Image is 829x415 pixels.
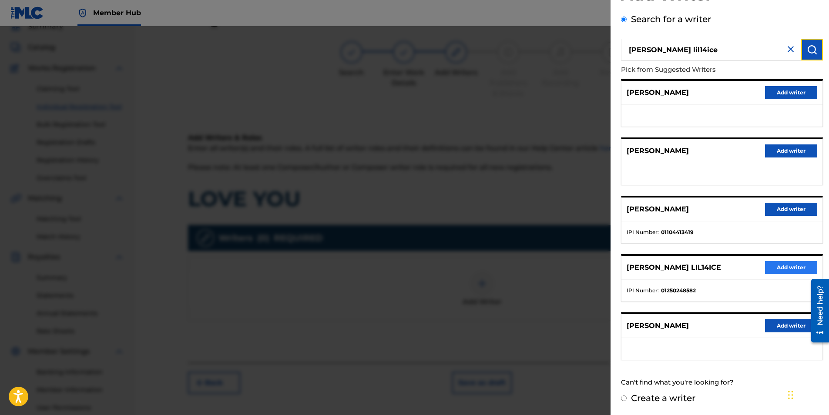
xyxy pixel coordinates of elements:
[765,203,817,216] button: Add writer
[785,44,796,54] img: close
[788,382,793,408] div: Drag
[661,287,696,295] strong: 01250248582
[631,393,695,403] label: Create a writer
[627,228,659,236] span: IPI Number :
[785,373,829,415] iframe: Chat Widget
[93,8,141,18] span: Member Hub
[627,146,689,156] p: [PERSON_NAME]
[621,39,801,60] input: Search writer's name or IPI Number
[77,8,88,18] img: Top Rightsholder
[661,228,694,236] strong: 01104413419
[807,44,817,55] img: Search Works
[627,262,721,273] p: [PERSON_NAME] LIL14ICE
[621,373,823,392] div: Can't find what you're looking for?
[627,204,689,214] p: [PERSON_NAME]
[10,7,44,19] img: MLC Logo
[627,321,689,331] p: [PERSON_NAME]
[805,276,829,346] iframe: Resource Center
[627,287,659,295] span: IPI Number :
[627,87,689,98] p: [PERSON_NAME]
[765,144,817,157] button: Add writer
[621,60,773,79] p: Pick from Suggested Writers
[765,86,817,99] button: Add writer
[765,319,817,332] button: Add writer
[765,261,817,274] button: Add writer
